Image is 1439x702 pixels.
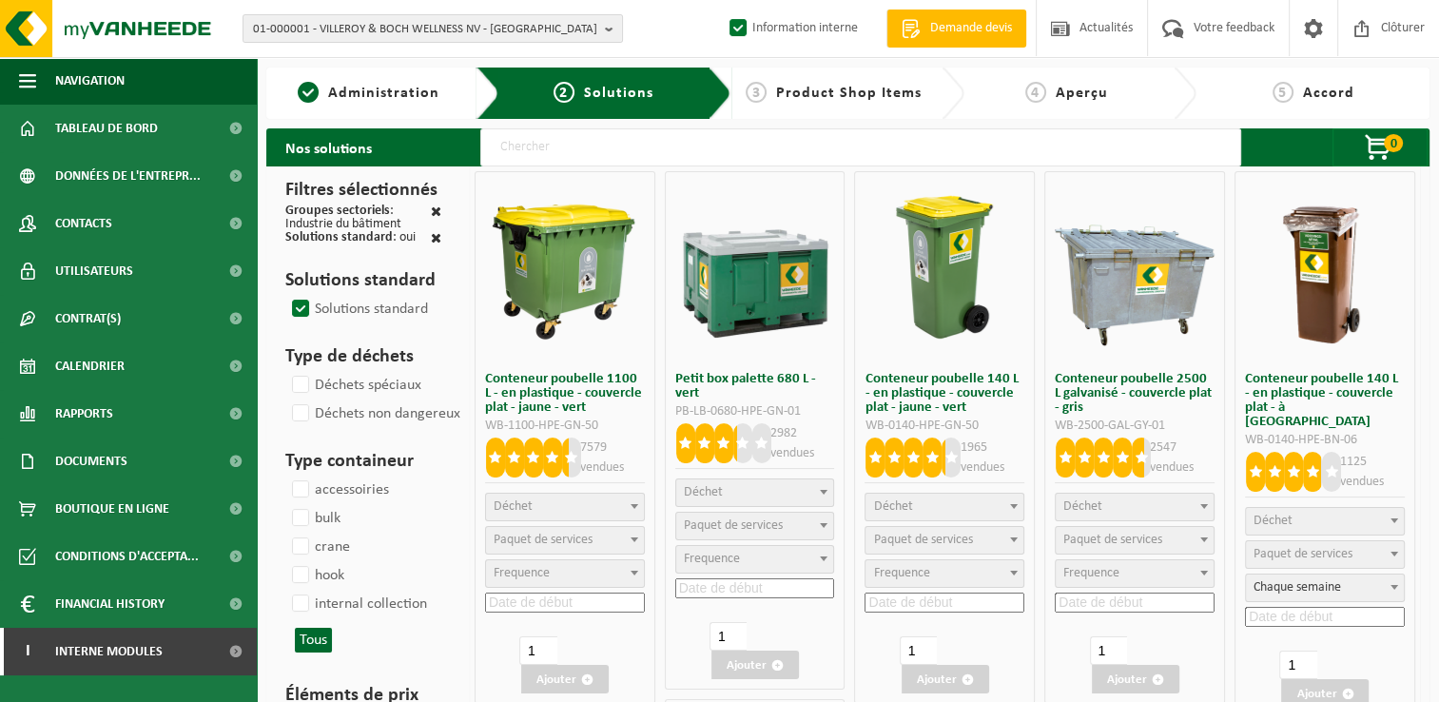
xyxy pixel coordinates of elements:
[288,295,428,323] label: Solutions standard
[285,204,390,218] span: Groupes sectoriels
[675,372,835,400] h3: Petit box palette 680 L - vert
[285,266,441,295] h3: Solutions standard
[243,14,623,43] button: 01-000001 - VILLEROY & BOCH WELLNESS NV - [GEOGRAPHIC_DATA]
[776,86,922,101] span: Product Shop Items
[484,186,646,348] img: WB-1100-HPE-GN-50
[485,593,645,613] input: Date de début
[288,476,389,504] label: accessoiries
[1063,566,1119,580] span: Frequence
[584,86,653,101] span: Solutions
[1245,372,1405,429] h3: Conteneur poubelle 140 L - en plastique - couvercle plat - à [GEOGRAPHIC_DATA]
[900,636,937,665] input: 1
[1254,514,1293,528] span: Déchet
[285,230,393,244] span: Solutions standard
[741,82,926,105] a: 3Product Shop Items
[1245,434,1405,447] div: WB-0140-HPE-BN-06
[285,176,441,205] h3: Filtres sélectionnés
[494,566,550,580] span: Frequence
[1303,86,1354,101] span: Accord
[1063,533,1162,547] span: Paquet de services
[55,628,163,675] span: Interne modules
[55,390,113,438] span: Rapports
[886,10,1026,48] a: Demande devis
[285,342,441,371] h3: Type de déchets
[873,566,929,580] span: Frequence
[1092,665,1179,693] button: Ajouter
[55,152,201,200] span: Données de l'entrepr...
[1384,134,1403,152] span: 0
[55,200,112,247] span: Contacts
[864,186,1025,348] img: WB-0140-HPE-GN-50
[726,14,858,43] label: Information interne
[675,405,835,419] div: PB-LB-0680-HPE-GN-01
[514,82,694,105] a: 2Solutions
[1279,651,1316,679] input: 1
[1055,593,1215,613] input: Date de début
[960,438,1024,478] p: 1965 vendues
[485,372,645,415] h3: Conteneur poubelle 1100 L - en plastique - couvercle plat - jaune - vert
[295,628,332,653] button: Tous
[298,82,319,103] span: 1
[1206,82,1420,105] a: 5Accord
[925,19,1017,38] span: Demande devis
[494,533,593,547] span: Paquet de services
[674,186,836,348] img: PB-LB-0680-HPE-GN-01
[521,665,609,693] button: Ajouter
[19,628,36,675] span: I
[684,552,740,566] span: Frequence
[684,518,783,533] span: Paquet de services
[684,485,723,499] span: Déchet
[55,438,127,485] span: Documents
[580,438,645,478] p: 7579 vendues
[865,372,1024,415] h3: Conteneur poubelle 140 L - en plastique - couvercle plat - jaune - vert
[285,231,416,247] div: : oui
[1025,82,1046,103] span: 4
[55,105,158,152] span: Tableau de bord
[288,561,344,590] label: hook
[1244,186,1406,348] img: WB-0140-HPE-BN-06
[253,15,597,44] span: 01-000001 - VILLEROY & BOCH WELLNESS NV - [GEOGRAPHIC_DATA]
[285,205,431,231] div: : Industrie du bâtiment
[770,423,835,463] p: 2982 vendues
[55,57,125,105] span: Navigation
[1150,438,1215,478] p: 2547 vendues
[55,485,169,533] span: Boutique en ligne
[1254,547,1352,561] span: Paquet de services
[865,593,1024,613] input: Date de début
[288,533,350,561] label: crane
[288,400,460,428] label: Déchets non dangereux
[288,590,427,618] label: internal collection
[711,651,799,679] button: Ajouter
[746,82,767,103] span: 3
[865,419,1024,433] div: WB-0140-HPE-GN-50
[1056,86,1108,101] span: Aperçu
[1246,575,1404,601] span: Chaque semaine
[873,533,972,547] span: Paquet de services
[1055,419,1215,433] div: WB-2500-GAL-GY-01
[288,371,421,400] label: Déchets spéciaux
[675,578,835,598] input: Date de début
[1273,82,1293,103] span: 5
[55,342,125,390] span: Calendrier
[276,82,461,105] a: 1Administration
[710,622,747,651] input: 1
[1340,452,1405,492] p: 1125 vendues
[1245,574,1405,602] span: Chaque semaine
[1063,499,1102,514] span: Déchet
[1054,186,1215,348] img: WB-2500-GAL-GY-01
[55,247,133,295] span: Utilisateurs
[519,636,556,665] input: 1
[266,128,391,166] h2: Nos solutions
[554,82,574,103] span: 2
[494,499,533,514] span: Déchet
[288,504,340,533] label: bulk
[328,86,439,101] span: Administration
[55,533,199,580] span: Conditions d'accepta...
[55,580,165,628] span: Financial History
[285,447,441,476] h3: Type containeur
[480,128,1241,166] input: Chercher
[1332,128,1428,166] button: 0
[55,295,121,342] span: Contrat(s)
[873,499,912,514] span: Déchet
[1090,636,1127,665] input: 1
